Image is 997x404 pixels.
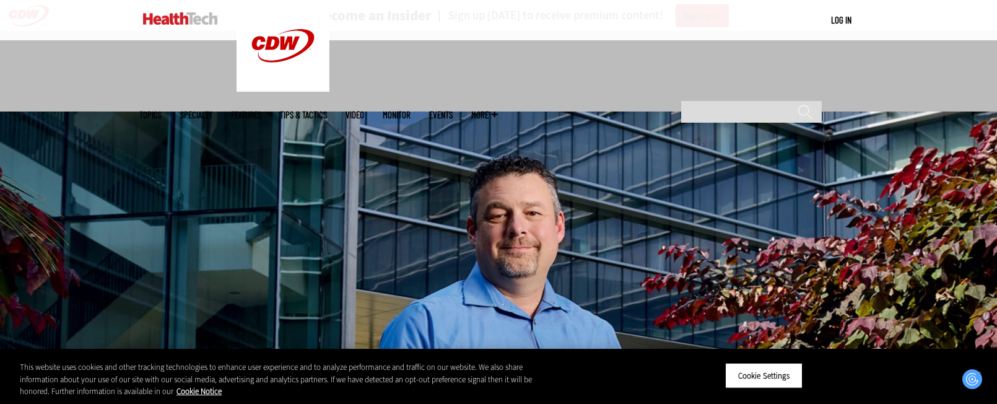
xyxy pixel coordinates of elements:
span: Specialty [180,110,212,120]
a: Events [429,110,453,120]
span: More [471,110,497,120]
div: This website uses cookies and other tracking technologies to enhance user experience and to analy... [20,361,549,398]
button: Close [964,361,991,389]
div: User menu [831,14,851,27]
a: CDW [237,82,329,95]
a: MonITor [383,110,411,120]
img: Home [143,12,218,25]
button: Cookie Settings [725,362,803,389]
a: Tips & Tactics [280,110,327,120]
a: Video [346,110,364,120]
a: Log in [831,14,851,25]
a: Features [231,110,261,120]
a: More information about your privacy [176,386,222,397]
span: Topics [139,110,162,120]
